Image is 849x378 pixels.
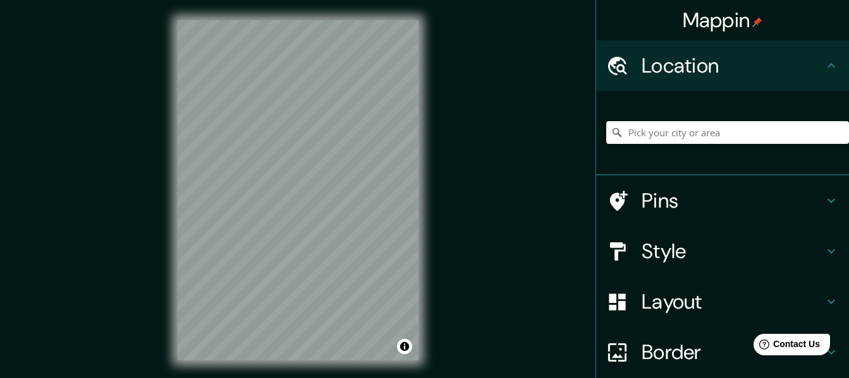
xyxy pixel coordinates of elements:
button: Toggle attribution [397,339,412,354]
div: Border [596,327,849,377]
div: Pins [596,175,849,226]
div: Style [596,226,849,276]
h4: Mappin [683,8,763,33]
input: Pick your city or area [606,121,849,144]
h4: Location [642,53,824,78]
h4: Style [642,239,824,264]
canvas: Map [178,20,418,360]
h4: Border [642,340,824,365]
iframe: Help widget launcher [736,329,835,364]
h4: Pins [642,188,824,213]
div: Location [596,40,849,91]
img: pin-icon.png [752,17,762,27]
h4: Layout [642,289,824,314]
div: Layout [596,276,849,327]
